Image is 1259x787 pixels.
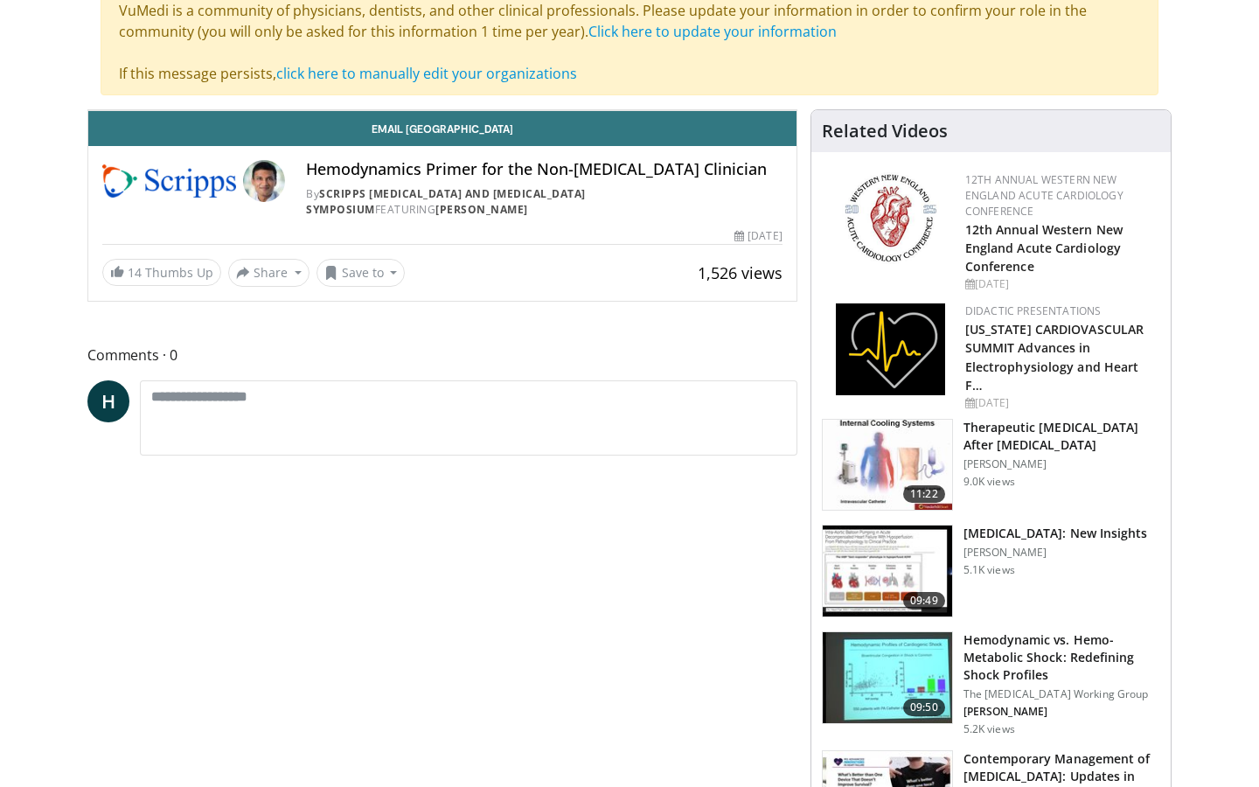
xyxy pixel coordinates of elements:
a: 09:49 [MEDICAL_DATA]: New Insights [PERSON_NAME] 5.1K views [822,525,1160,617]
p: [PERSON_NAME] [963,546,1148,560]
div: [DATE] [734,228,782,244]
img: 0954f259-7907-4053-a817-32a96463ecc8.png.150x105_q85_autocrop_double_scale_upscale_version-0.2.png [842,172,939,264]
a: H [87,380,129,422]
a: 09:50 Hemodynamic vs. Hemo-Metabolic Shock: Redefining Shock Profiles The [MEDICAL_DATA] Working ... [822,631,1160,736]
img: 243698_0002_1.png.150x105_q85_crop-smart_upscale.jpg [823,420,952,511]
button: Share [228,259,310,287]
div: [DATE] [965,395,1157,411]
button: Save to [316,259,406,287]
p: The [MEDICAL_DATA] Working Group [963,687,1160,701]
a: 12th Annual Western New England Acute Cardiology Conference [965,172,1123,219]
p: 5.2K views [963,722,1015,736]
span: 14 [128,264,142,281]
div: Didactic Presentations [965,303,1157,319]
video-js: Video Player [88,110,796,111]
span: 11:22 [903,485,945,503]
a: click here to manually edit your organizations [276,64,577,83]
h3: [MEDICAL_DATA]: New Insights [963,525,1148,542]
div: By FEATURING [306,186,782,218]
a: 12th Annual Western New England Acute Cardiology Conference [965,221,1123,275]
a: [PERSON_NAME] [435,202,528,217]
h3: Therapeutic [MEDICAL_DATA] After [MEDICAL_DATA] [963,419,1160,454]
img: 1860aa7a-ba06-47e3-81a4-3dc728c2b4cf.png.150x105_q85_autocrop_double_scale_upscale_version-0.2.png [836,303,945,395]
a: 14 Thumbs Up [102,259,221,286]
img: 2496e462-765f-4e8f-879f-a0c8e95ea2b6.150x105_q85_crop-smart_upscale.jpg [823,632,952,723]
h4: Related Videos [822,121,948,142]
span: 09:49 [903,592,945,609]
span: 1,526 views [698,262,783,283]
img: 9075431d-0021-480f-941a-b0c30a1fd8ad.150x105_q85_crop-smart_upscale.jpg [823,526,952,616]
h3: Hemodynamic vs. Hemo-Metabolic Shock: Redefining Shock Profiles [963,631,1160,684]
a: 11:22 Therapeutic [MEDICAL_DATA] After [MEDICAL_DATA] [PERSON_NAME] 9.0K views [822,419,1160,512]
a: Click here to update your information [588,22,837,41]
span: 09:50 [903,699,945,716]
a: [US_STATE] CARDIOVASCULAR SUMMIT Advances in Electrophysiology and Heart F… [965,321,1144,393]
span: Comments 0 [87,344,797,366]
p: 9.0K views [963,475,1015,489]
a: Email [GEOGRAPHIC_DATA] [88,111,796,146]
div: [DATE] [965,276,1157,292]
img: Scripps Cardiogenic Shock and Resuscitation Symposium [102,160,236,202]
p: [PERSON_NAME] [963,457,1160,471]
p: [PERSON_NAME] [963,705,1160,719]
h4: Hemodynamics Primer for the Non-[MEDICAL_DATA] Clinician [306,160,782,179]
p: 5.1K views [963,563,1015,577]
img: Avatar [243,160,285,202]
a: Scripps [MEDICAL_DATA] and [MEDICAL_DATA] Symposium [306,186,586,217]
